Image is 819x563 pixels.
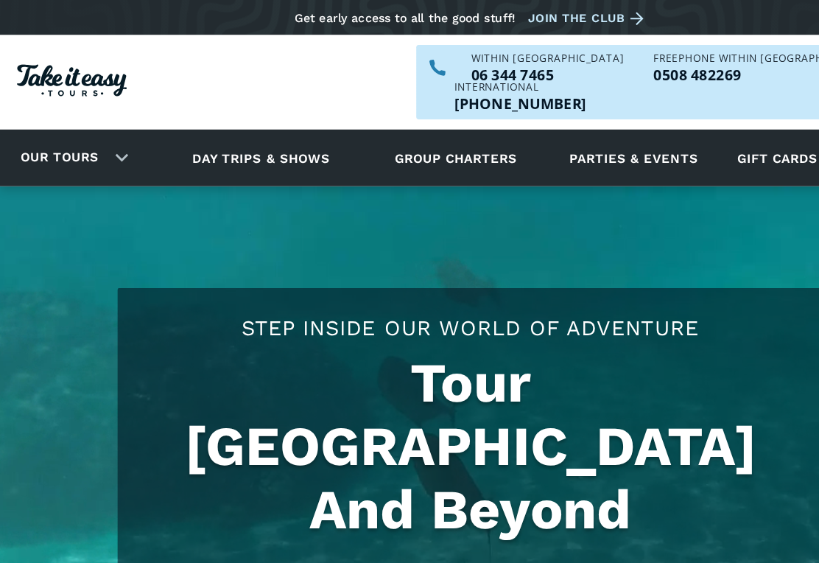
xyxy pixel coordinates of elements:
div: Get early access to all the good stuff! [256,10,449,21]
a: Join the club [460,7,566,25]
h1: Tour [GEOGRAPHIC_DATA] And Beyond [117,306,703,472]
a: Contact [739,117,808,158]
a: Parties & events [488,117,615,158]
a: Close message [784,3,808,27]
p: [PHONE_NUMBER] [396,84,510,97]
a: Homepage [15,49,110,95]
a: Call us within NZ on 063447465 [410,59,543,71]
a: Call us freephone within NZ on 0508482269 [569,59,758,71]
p: 0508 482269 [569,59,758,71]
h2: Step Inside Our World Of Adventure [117,273,703,298]
a: Gift cards [634,117,720,158]
a: Our tours [7,120,97,155]
p: 06 344 7465 [410,59,543,71]
a: Group charters [325,117,468,158]
a: Call us outside of NZ on +6463447465 [396,84,510,97]
div: International [396,71,510,80]
img: Take it easy Tours logo [15,56,110,84]
a: Day trips & shows [149,117,306,158]
a: View tours [340,494,479,536]
div: WITHIN [GEOGRAPHIC_DATA] [410,46,543,55]
div: Freephone WITHIN [GEOGRAPHIC_DATA] [569,46,758,55]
